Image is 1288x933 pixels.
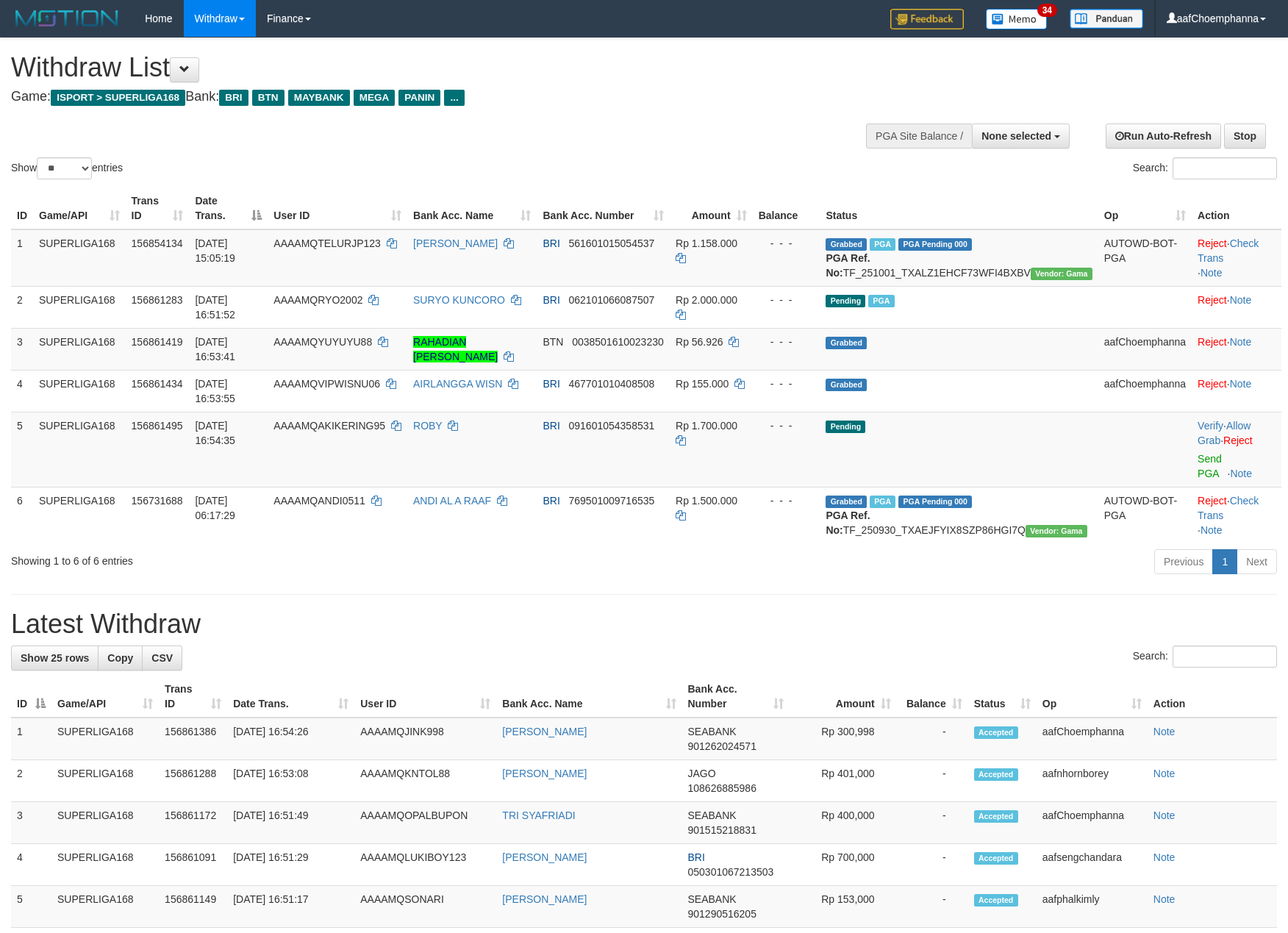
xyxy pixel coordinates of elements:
[1031,268,1092,280] span: Vendor URL: https://trx31.1velocity.biz
[1153,726,1176,737] a: Note
[1212,549,1237,574] a: 1
[37,157,92,179] select: Showentries
[219,90,248,106] span: BRI
[1201,524,1223,536] a: Note
[11,157,123,179] label: Show entries
[273,294,362,306] span: AAAAMQRYO2002
[252,90,285,106] span: BTN
[968,676,1037,718] th: Status: activate to sort column ascending
[273,237,381,249] span: AAAAMQTELURJP123
[11,760,51,802] td: 2
[11,53,844,82] h1: Withdraw List
[1098,328,1192,370] td: aafChoemphanna
[273,378,380,390] span: AAAAMQVIPWISNU06
[126,187,190,229] th: Trans ID: activate to sort column ascending
[870,496,895,508] span: Marked by aafromsomean
[897,844,968,886] td: -
[543,420,559,432] span: BRI
[688,866,774,878] span: Copy 050301067213503 to clipboard
[189,187,268,229] th: Date Trans.: activate to sort column descending
[1037,760,1148,802] td: aafnhornborey
[1106,124,1221,149] a: Run Auto-Refresh
[1153,893,1176,905] a: Note
[1192,487,1281,543] td: · ·
[51,802,159,844] td: SUPERLIGA168
[195,237,235,264] span: [DATE] 15:05:19
[33,286,126,328] td: SUPERLIGA168
[688,768,716,779] span: JAGO
[1192,328,1281,370] td: ·
[1198,378,1227,390] a: Reject
[1037,802,1148,844] td: aafChoemphanna
[159,760,227,802] td: 156861288
[897,760,968,802] td: -
[759,418,815,433] div: - - -
[51,760,159,802] td: SUPERLIGA168
[227,886,354,928] td: [DATE] 16:51:17
[227,718,354,760] td: [DATE] 16:54:26
[1230,294,1252,306] a: Note
[11,187,33,229] th: ID
[413,378,502,390] a: AIRLANGGA WISN
[1153,768,1176,779] a: Note
[1133,157,1277,179] label: Search:
[974,726,1018,739] span: Accepted
[820,487,1098,543] td: TF_250930_TXAEJFYIX8SZP86HGI7Q
[1098,187,1192,229] th: Op: activate to sort column ascending
[898,238,972,251] span: PGA Pending
[569,420,655,432] span: Copy 091601054358531 to clipboard
[1037,718,1148,760] td: aafChoemphanna
[1198,237,1227,249] a: Reject
[569,495,655,507] span: Copy 769501009716535 to clipboard
[1201,267,1223,279] a: Note
[1192,412,1281,487] td: · ·
[688,908,756,920] span: Copy 901290516205 to clipboard
[1070,9,1143,29] img: panduan.png
[753,187,820,229] th: Balance
[1037,886,1148,928] td: aafphalkimly
[1037,844,1148,886] td: aafsengchandara
[972,124,1070,149] button: None selected
[543,495,559,507] span: BRI
[1224,124,1266,149] a: Stop
[866,124,972,149] div: PGA Site Balance /
[688,893,737,905] span: SEABANK
[33,229,126,287] td: SUPERLIGA168
[288,90,350,106] span: MAYBANK
[1192,370,1281,412] td: ·
[897,886,968,928] td: -
[826,421,865,433] span: Pending
[688,851,705,863] span: BRI
[354,760,496,802] td: AAAAMQKNTOL88
[11,548,526,568] div: Showing 1 to 6 of 6 entries
[11,412,33,487] td: 5
[759,493,815,508] div: - - -
[195,378,235,404] span: [DATE] 16:53:55
[11,229,33,287] td: 1
[676,495,737,507] span: Rp 1.500.000
[1148,676,1277,718] th: Action
[688,740,756,752] span: Copy 901262024571 to clipboard
[11,286,33,328] td: 2
[759,293,815,307] div: - - -
[759,335,815,349] div: - - -
[986,9,1048,29] img: Button%20Memo.svg
[354,90,396,106] span: MEGA
[790,844,897,886] td: Rp 700,000
[496,676,681,718] th: Bank Acc. Name: activate to sort column ascending
[676,294,737,306] span: Rp 2.000.000
[354,718,496,760] td: AAAAMQJINK998
[1173,646,1277,668] input: Search:
[413,495,491,507] a: ANDI AL A RAAF
[1230,378,1252,390] a: Note
[413,237,498,249] a: [PERSON_NAME]
[33,187,126,229] th: Game/API: activate to sort column ascending
[1230,336,1252,348] a: Note
[826,252,870,279] b: PGA Ref. No:
[688,726,737,737] span: SEABANK
[11,886,51,928] td: 5
[51,844,159,886] td: SUPERLIGA168
[826,238,867,251] span: Grabbed
[268,187,407,229] th: User ID: activate to sort column ascending
[790,676,897,718] th: Amount: activate to sort column ascending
